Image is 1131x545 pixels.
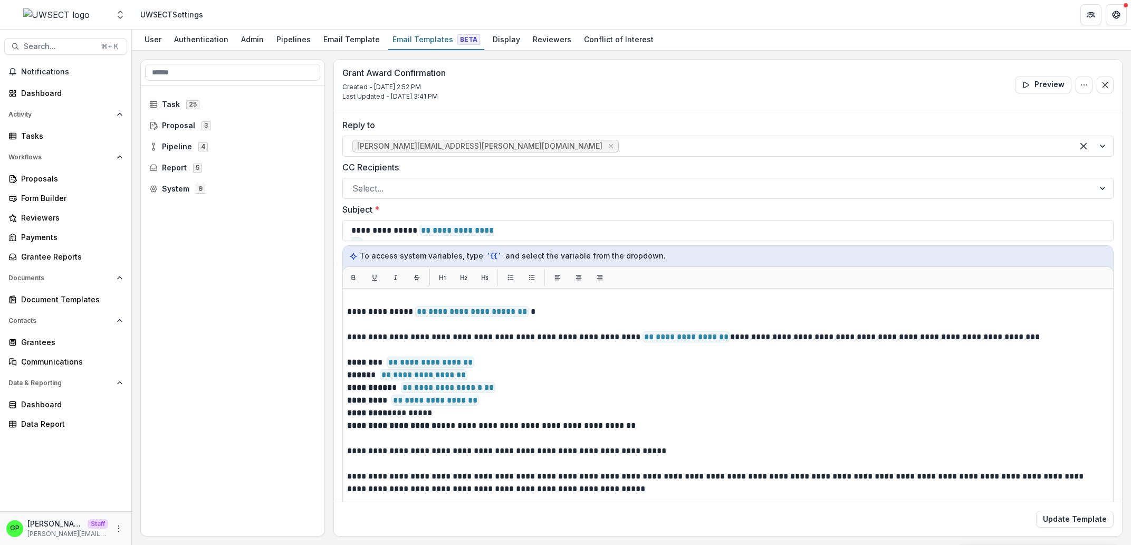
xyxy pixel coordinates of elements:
div: Authentication [170,32,233,47]
span: 3 [202,121,210,130]
span: Data & Reporting [8,379,112,387]
code: `{{` [485,251,503,262]
a: Email Templates Beta [388,30,484,50]
button: H2 [455,269,472,286]
button: Open Documents [4,270,127,286]
div: Grantee Reports [21,251,119,262]
a: Pipelines [272,30,315,50]
a: Conflict of Interest [580,30,658,50]
div: Griffin Perry [10,525,20,532]
label: CC Recipients [342,161,1107,174]
button: Bold [345,269,362,286]
p: [PERSON_NAME] [27,518,83,529]
button: Align right [591,269,608,286]
label: Subject [342,203,1107,216]
div: Proposal3 [145,117,320,134]
a: Authentication [170,30,233,50]
div: User [140,32,166,47]
button: List [523,269,540,286]
span: [PERSON_NAME][EMAIL_ADDRESS][PERSON_NAME][DOMAIN_NAME] [357,142,602,151]
button: Get Help [1106,4,1127,25]
a: Admin [237,30,268,50]
span: 5 [193,164,202,172]
p: Created - [DATE] 2:52 PM [342,82,446,92]
div: Document Templates [21,294,119,305]
a: Payments [4,228,127,246]
div: Email Templates [388,32,484,47]
span: 4 [198,142,208,151]
button: Open Activity [4,106,127,123]
span: System [162,185,189,194]
div: Dashboard [21,88,119,99]
p: Last Updated - [DATE] 3:41 PM [342,92,446,101]
button: H3 [476,269,493,286]
a: Document Templates [4,291,127,308]
p: Staff [88,519,108,529]
button: H1 [434,269,451,286]
span: Report [162,164,187,173]
p: To access system variables, type and select the variable from the dropdown. [349,250,1107,262]
button: Open Data & Reporting [4,375,127,391]
a: Dashboard [4,396,127,413]
div: Data Report [21,418,119,429]
div: Reviewers [529,32,576,47]
p: [PERSON_NAME][EMAIL_ADDRESS][DOMAIN_NAME] [27,529,108,539]
button: List [502,269,519,286]
nav: breadcrumb [136,7,207,22]
div: Display [488,32,524,47]
div: Admin [237,32,268,47]
button: Search... [4,38,127,55]
div: Pipelines [272,32,315,47]
a: Grantees [4,333,127,351]
a: Reviewers [4,209,127,226]
span: Notifications [21,68,123,77]
span: 25 [186,100,199,109]
img: UWSECT logo [23,8,90,21]
a: Grantee Reports [4,248,127,265]
span: Pipeline [162,142,192,151]
label: Reply to [342,119,1107,131]
a: Email Template [319,30,384,50]
span: Beta [457,34,480,45]
button: Close [1097,77,1114,93]
button: Align left [549,269,566,286]
div: System9 [145,180,320,197]
div: Task25 [145,96,320,113]
div: Conflict of Interest [580,32,658,47]
button: Preview [1015,77,1071,93]
button: More [112,522,125,535]
button: Strikethrough [408,269,425,286]
span: Contacts [8,317,112,324]
div: Communications [21,356,119,367]
a: Tasks [4,127,127,145]
span: Documents [8,274,112,282]
div: Clear selected options [1075,138,1092,155]
div: Tasks [21,130,119,141]
button: Update Template [1036,511,1114,528]
div: Dashboard [21,399,119,410]
div: UWSECT Settings [140,9,203,20]
div: Pipeline4 [145,138,320,155]
button: Italic [387,269,404,286]
div: Report5 [145,159,320,176]
span: Task [162,100,180,109]
div: Remove scott.umbel@uwsect.org [606,141,616,151]
a: Display [488,30,524,50]
span: Search... [24,42,95,51]
span: Workflows [8,154,112,161]
div: Grantees [21,337,119,348]
a: Dashboard [4,84,127,102]
a: Proposals [4,170,127,187]
div: Reviewers [21,212,119,223]
button: Open entity switcher [113,4,128,25]
span: Activity [8,111,112,118]
div: Email Template [319,32,384,47]
div: Form Builder [21,193,119,204]
button: Open Contacts [4,312,127,329]
button: Notifications [4,63,127,80]
span: 9 [196,185,205,193]
a: Data Report [4,415,127,433]
h3: Grant Award Confirmation [342,68,446,78]
div: ⌘ + K [99,41,120,52]
button: Options [1076,77,1092,93]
